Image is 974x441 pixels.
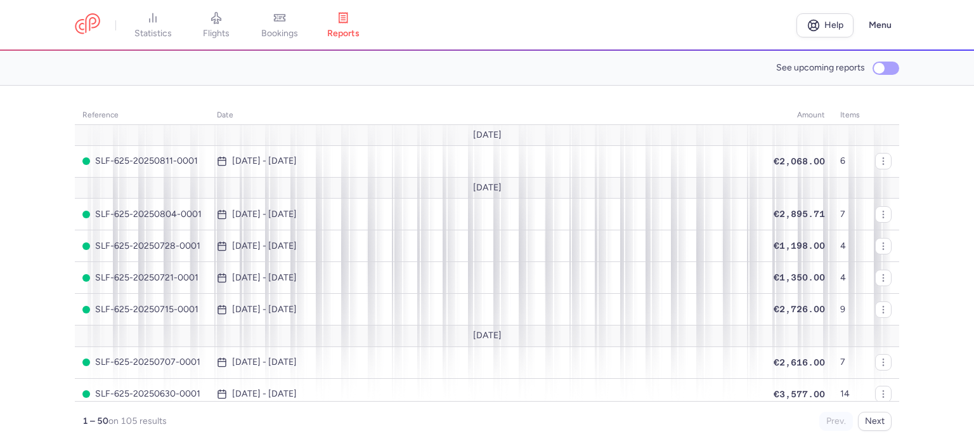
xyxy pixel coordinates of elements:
[82,241,202,251] span: SLF-625-20250728-0001
[833,106,867,125] th: items
[232,241,297,251] time: [DATE] - [DATE]
[82,357,202,367] span: SLF-625-20250707-0001
[209,106,766,125] th: date
[824,20,843,30] span: Help
[774,209,825,219] span: €2,895.71
[776,63,865,73] span: See upcoming reports
[232,209,297,220] time: [DATE] - [DATE]
[796,13,854,37] a: Help
[819,412,853,431] button: Prev.
[232,305,297,315] time: [DATE] - [DATE]
[858,412,892,431] button: Next
[82,156,202,166] span: SLF-625-20250811-0001
[108,416,167,426] span: on 105 results
[232,389,297,399] time: [DATE] - [DATE]
[232,357,297,367] time: [DATE] - [DATE]
[861,13,899,37] button: Menu
[75,13,100,37] a: CitizenPlane red outlined logo
[203,28,230,39] span: flights
[473,130,502,140] span: [DATE]
[185,11,248,39] a: flights
[82,389,202,399] span: SLF-625-20250630-0001
[833,199,867,230] td: 7
[261,28,298,39] span: bookings
[833,230,867,262] td: 4
[82,273,202,283] span: SLF-625-20250721-0001
[774,156,825,166] span: €2,068.00
[232,273,297,283] time: [DATE] - [DATE]
[82,305,202,315] span: SLF-625-20250715-0001
[774,357,825,367] span: €2,616.00
[232,156,297,166] time: [DATE] - [DATE]
[833,294,867,326] td: 9
[833,262,867,294] td: 4
[774,240,825,251] span: €1,198.00
[75,106,209,125] th: reference
[833,378,867,410] td: 14
[82,416,108,426] strong: 1 – 50
[774,272,825,282] span: €1,350.00
[327,28,360,39] span: reports
[311,11,375,39] a: reports
[82,209,202,220] span: SLF-625-20250804-0001
[121,11,185,39] a: statistics
[134,28,172,39] span: statistics
[473,331,502,341] span: [DATE]
[774,304,825,314] span: €2,726.00
[766,106,833,125] th: amount
[473,183,502,193] span: [DATE]
[833,346,867,378] td: 7
[833,145,867,177] td: 6
[774,389,825,399] span: €3,577.00
[248,11,311,39] a: bookings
